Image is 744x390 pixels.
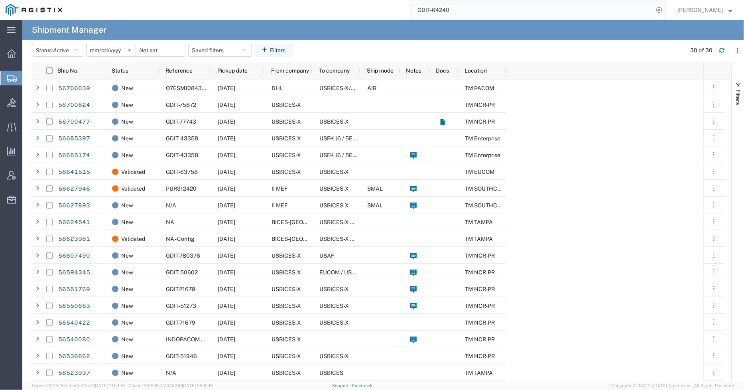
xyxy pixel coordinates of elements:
[367,85,376,91] span: AIR
[58,99,91,112] a: 56700824
[32,383,125,388] span: Server: 2025.18.0-daa1fe12ee7
[218,118,235,125] span: 09/04/2025
[58,317,91,329] a: 56540422
[465,252,495,259] span: TM NCR-PR
[218,169,235,175] span: 08/29/2025
[87,44,136,56] input: Not set
[218,370,235,376] span: 08/19/2025
[272,135,301,142] span: USBICES-X
[188,44,252,57] button: Saved filters
[166,152,198,158] span: GDIT-43358
[272,102,301,108] span: USBICES-X
[272,85,283,91] span: DHL
[58,183,91,195] a: 56627946
[677,5,733,15] button: [PERSON_NAME]
[319,118,349,125] span: USBICES-X
[436,67,449,74] span: Docs
[128,383,213,388] span: Client: 2025.18.0-7346316
[58,300,91,313] a: 56550663
[58,333,91,346] a: 56540080
[121,180,145,197] span: Validated
[166,102,196,108] span: GDIT-75872
[121,314,133,331] span: New
[121,197,133,214] span: New
[678,6,723,14] span: Andrew Wacyra
[465,269,495,276] span: TM NCR-PR
[218,85,235,91] span: 09/04/2025
[465,118,495,125] span: TM NCR-PR
[121,130,133,147] span: New
[218,303,235,309] span: 08/20/2025
[465,336,495,343] span: TM NCR-PR
[112,67,128,74] span: Status
[166,135,198,142] span: GDIT-43358
[272,269,301,276] span: USBICES-X
[272,118,301,125] span: USBICES-X
[319,152,385,158] span: USFK J6 / 5EK325 KOAM
[57,67,79,74] span: Ship No.
[465,67,487,74] span: Location
[166,169,198,175] span: GDIT-63758
[58,199,91,212] a: 56627893
[272,336,301,343] span: USBICES-X
[319,219,373,225] span: USBICES-X Logistics
[165,67,193,74] span: Reference
[218,219,235,225] span: 08/27/2025
[166,286,195,292] span: GDIT-71679
[121,264,133,281] span: New
[319,303,349,309] span: USBICES-X
[166,202,176,209] span: N/A
[58,367,91,380] a: 56523937
[218,185,235,192] span: 08/27/2025
[465,152,500,158] span: TM Enterprise
[218,353,235,359] span: 08/19/2025
[218,252,235,259] span: 08/26/2025
[465,286,495,292] span: TM NCR-PR
[319,252,334,259] span: USAF
[319,370,343,376] span: USBICES
[58,82,91,95] a: 56706039
[465,370,493,376] span: TM TAMPA
[58,283,91,296] a: 56551769
[272,152,301,158] span: USBICES-X
[121,163,145,180] span: Validated
[121,147,133,163] span: New
[166,85,210,91] span: O7ESM1084305,
[218,135,235,142] span: 09/02/2025
[465,135,500,142] span: TM Enterprise
[218,336,235,343] span: 08/22/2025
[612,382,734,389] span: Copyright © [DATE]-[DATE] Agistix Inc., All Rights Reserved
[406,67,421,74] span: Notes
[411,0,654,20] input: Search for shipment number, reference number
[121,230,145,247] span: Validated
[166,336,215,343] span: INDOPACOM TEST
[121,247,133,264] span: New
[691,46,713,55] div: 30 of 30
[6,4,62,16] img: logo
[166,252,200,259] span: GDIT-780376
[272,370,301,376] span: USBICES-X
[218,286,235,292] span: 08/20/2025
[218,269,235,276] span: 09/04/2025
[465,236,493,242] span: TM TAMPA
[58,166,91,179] a: 56641515
[319,236,373,242] span: USBICES-X Logistics
[121,113,133,130] span: New
[319,169,349,175] span: USBICES-X
[58,350,91,363] a: 56536862
[333,383,352,388] a: Support
[58,149,91,162] a: 56685174
[166,236,195,242] span: NA - Config
[319,185,349,192] span: USBICES-X
[319,85,366,91] span: USBICES-X/APIIN
[465,219,493,225] span: TM TAMPA
[166,370,176,376] span: N/A
[272,236,347,242] span: BICES-TAMPA
[272,169,301,175] span: USBICES-X
[121,97,133,113] span: New
[121,297,133,314] span: New
[182,383,213,388] span: [DATE] 08:10:16
[319,286,349,292] span: USBICES-X
[367,202,383,209] span: SMAL
[94,383,125,388] span: [DATE] 10:04:51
